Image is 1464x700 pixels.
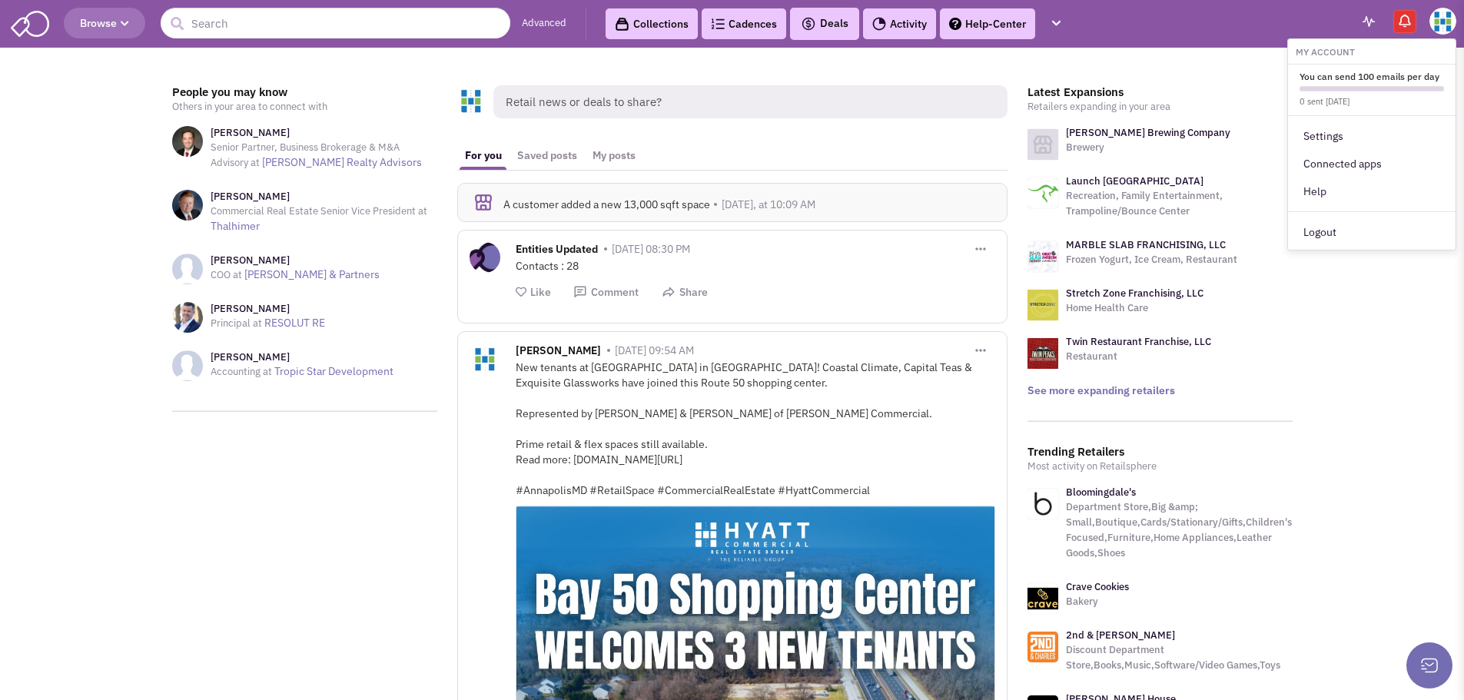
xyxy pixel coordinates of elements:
[172,99,437,114] p: Others in your area to connect with
[1027,445,1293,459] h3: Trending Retailers
[64,8,145,38] button: Browse
[211,190,437,204] h3: [PERSON_NAME]
[1027,383,1175,397] a: See more expanding retailers
[172,85,437,99] h3: People you may know
[211,350,393,364] h3: [PERSON_NAME]
[172,254,203,284] img: NoImageAvailable1.jpg
[1027,459,1293,474] p: Most activity on Retailsphere
[1027,85,1293,99] h3: Latest Expansions
[1066,252,1237,267] p: Frozen Yogurt, Ice Cream, Restaurant
[1066,349,1211,364] p: Restaurant
[1066,499,1293,561] p: Department Store,Big &amp; Small,Boutique,Cards/Stationary/Gifts,Children's Focused,Furniture,Hom...
[516,285,551,300] button: Like
[1066,486,1136,499] a: Bloomingdale's
[1288,218,1456,246] a: Logout
[801,16,848,30] span: Deals
[211,302,325,316] h3: [PERSON_NAME]
[510,141,585,170] a: Saved posts
[1300,71,1444,82] h6: You can send 100 emails per day
[1066,580,1129,593] a: Crave Cookies
[702,8,786,39] a: Cadences
[1288,177,1456,205] a: Help
[244,267,380,281] a: [PERSON_NAME] & Partners
[1027,241,1058,272] img: logo
[211,126,437,140] h3: [PERSON_NAME]
[585,141,643,170] a: My posts
[211,317,262,330] span: Principal at
[606,8,698,39] a: Collections
[1066,238,1226,251] a: MARBLE SLAB FRANCHISING, LLC
[1066,126,1230,139] a: [PERSON_NAME] Brewing Company
[1027,177,1058,208] img: logo
[1066,287,1203,300] a: Stretch Zone Franchising, LLC
[1066,174,1203,187] a: Launch [GEOGRAPHIC_DATA]
[503,197,990,211] div: A customer added a new 13,000 sqft space
[457,141,510,170] a: For you
[172,350,203,381] img: NoImageAvailable1.jpg
[262,155,422,169] a: [PERSON_NAME] Realty Advisors
[211,254,380,267] h3: [PERSON_NAME]
[612,242,690,256] span: [DATE] 08:30 PM
[1066,335,1211,348] a: Twin Restaurant Franchise, LLC
[1066,140,1230,155] p: Brewery
[516,258,995,274] div: Contacts : 28
[211,268,242,281] span: COO at
[161,8,510,38] input: Search
[796,14,853,34] button: Deals
[1066,642,1293,673] p: Discount Department Store,Books,Music,Software/Video Games,Toys
[1027,129,1058,160] img: logo
[573,285,639,300] button: Comment
[274,364,393,378] a: Tropic Star Development
[722,197,815,211] span: [DATE], at 10:09 AM
[662,285,708,300] button: Share
[516,343,601,361] span: [PERSON_NAME]
[801,15,816,33] img: icon-deals.svg
[530,285,551,299] span: Like
[1027,338,1058,369] img: logo
[1066,188,1293,219] p: Recreation, Family Entertainment, Trampoline/Bounce Center
[615,343,694,357] span: [DATE] 09:54 AM
[211,141,400,169] span: Senior Partner, Business Brokerage & M&A Advisory at
[1066,629,1175,642] a: 2nd & [PERSON_NAME]
[80,16,129,30] span: Browse
[522,16,566,31] a: Advanced
[1027,99,1293,114] p: Retailers expanding in your area
[516,360,995,498] div: New tenants at [GEOGRAPHIC_DATA] in [GEOGRAPHIC_DATA]! Coastal Climate, Capital Teas & Exquisite ...
[211,365,272,378] span: Accounting at
[863,8,936,39] a: Activity
[1027,290,1058,320] img: logo
[516,242,598,260] span: Entities Updated
[1300,96,1349,107] small: 0 sent [DATE]
[1288,122,1456,150] a: Settings
[711,18,725,29] img: Cadences_logo.png
[949,18,961,30] img: help.png
[1288,43,1456,58] h6: My Account
[11,8,49,37] img: SmartAdmin
[211,204,427,217] span: Commercial Real Estate Senior Vice President at
[1027,583,1058,614] img: www.cravecookies.com
[1288,150,1456,177] a: Connected apps
[493,85,1008,118] span: Retail news or deals to share?
[872,17,886,31] img: Activity.png
[1429,8,1456,35] img: Gabrielle Titow
[940,8,1035,39] a: Help-Center
[264,316,325,330] a: RESOLUT RE
[1066,594,1129,609] p: Bakery
[1066,300,1203,316] p: Home Health Care
[615,17,629,32] img: icon-collection-lavender-black.svg
[211,219,260,233] a: Thalhimer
